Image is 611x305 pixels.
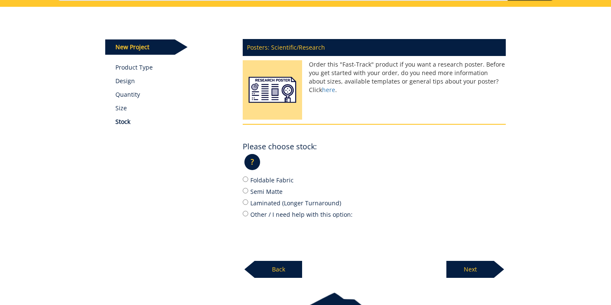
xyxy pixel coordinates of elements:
label: Laminated (Longer Turnaround) [243,198,506,207]
p: Design [115,77,230,85]
a: Product Type [115,63,230,72]
input: Other / I need help with this option: [243,211,248,216]
p: Back [255,261,302,278]
label: Foldable Fabric [243,175,506,185]
p: Next [446,261,494,278]
input: Laminated (Longer Turnaround) [243,199,248,205]
p: Stock [115,118,230,126]
p: ? [244,154,260,170]
p: Quantity [115,90,230,99]
label: Semi Matte [243,187,506,196]
input: Semi Matte [243,188,248,193]
p: Order this "Fast-Track" product if you want a research poster. Before you get started with your o... [243,60,506,94]
p: New Project [105,39,175,55]
h4: Please choose stock: [243,143,317,151]
input: Foldable Fabric [243,176,248,182]
a: here [322,86,335,94]
p: Size [115,104,230,112]
p: Posters: Scientific/Research [243,39,506,56]
label: Other / I need help with this option: [243,210,506,219]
